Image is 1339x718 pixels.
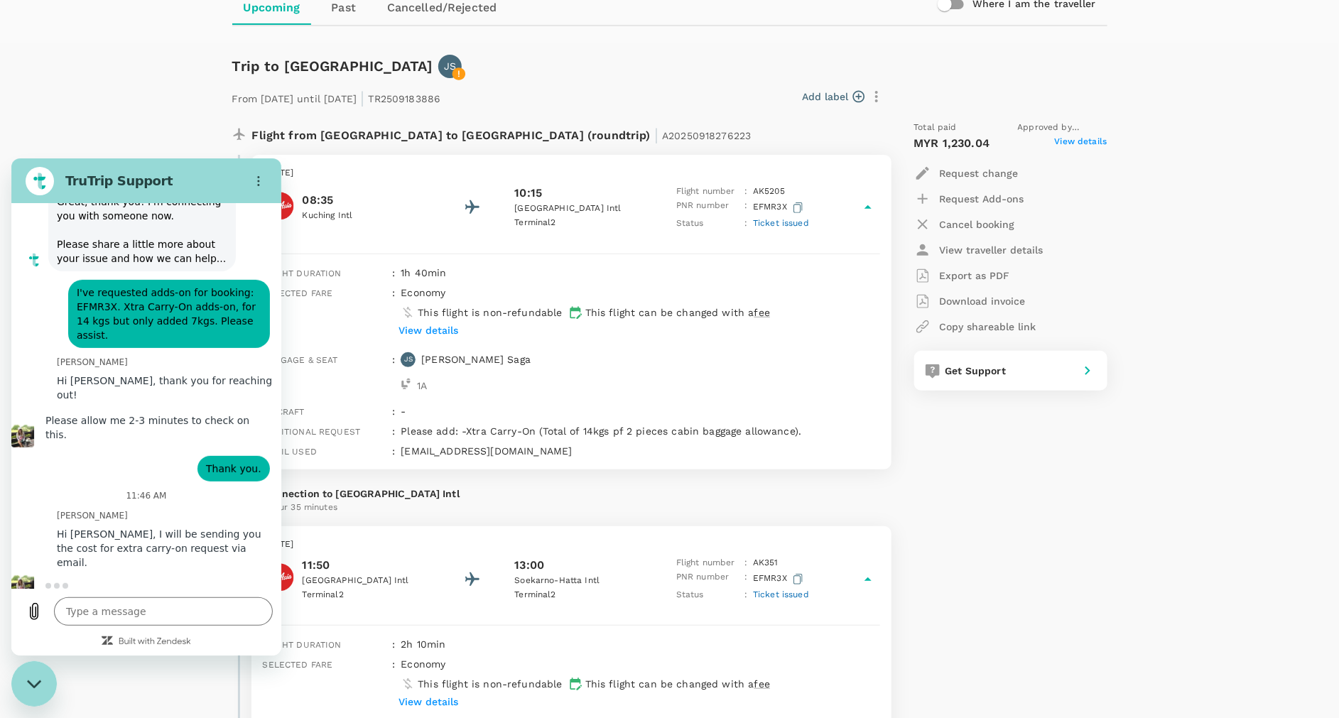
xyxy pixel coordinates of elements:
[386,280,395,347] div: :
[662,130,751,141] span: A20250918276223
[514,574,642,588] p: Soekarno-Hatta Intl
[263,660,333,670] span: Selected fare
[232,84,441,109] p: From [DATE] until [DATE] TR2509183886
[753,199,806,217] p: EFMR3X
[417,379,427,393] p: 1 A
[754,307,770,318] span: fee
[945,365,1007,376] span: Get Support
[303,574,430,588] p: [GEOGRAPHIC_DATA] Intl
[45,198,270,210] p: [PERSON_NAME]
[395,418,879,438] div: Please add: -Xtra Carry-On (Total of 14kgs pf 2 pieces cabin baggage allowance).
[303,588,430,602] p: Terminal 2
[386,260,395,280] div: :
[914,135,990,152] p: MYR 1,230.04
[676,217,739,231] p: Status
[754,678,770,690] span: fee
[266,166,877,180] p: [DATE]
[45,369,261,411] span: Hi [PERSON_NAME], I will be sending you the cost for extra carry-on request via email.
[399,695,458,709] p: View details
[914,212,1015,237] button: Cancel booking
[266,538,877,552] p: [DATE]
[263,501,880,515] p: 1 hour 35 minutes
[753,218,809,228] span: Ticket issued
[940,192,1024,206] p: Request Add-ons
[34,418,57,437] svg: loading
[418,305,562,320] p: This flight is non-refundable
[654,125,658,145] span: |
[401,379,411,389] img: seat-icon
[744,556,747,570] p: :
[940,320,1036,334] p: Copy shareable link
[1055,135,1107,152] span: View details
[940,217,1015,232] p: Cancel booking
[585,305,770,320] p: This flight can be changed with a
[514,216,642,230] p: Terminal 2
[940,166,1019,180] p: Request change
[303,192,430,209] p: 08:35
[744,588,747,602] p: :
[914,121,958,135] span: Total paid
[195,303,250,317] span: Thank you.
[360,88,364,108] span: |
[263,447,318,457] span: Email used
[940,243,1043,257] p: View traveller details
[744,570,747,588] p: :
[514,202,642,216] p: [GEOGRAPHIC_DATA] Intl
[386,651,395,718] div: :
[386,347,395,398] div: :
[45,352,270,363] p: [PERSON_NAME]
[115,332,156,343] p: 11:46 AM
[395,398,879,418] div: -
[514,557,544,574] p: 13:00
[744,199,747,217] p: :
[404,354,413,364] p: JS
[263,427,361,437] span: Additional request
[395,320,462,341] button: View details
[514,588,642,602] p: Terminal 2
[676,588,739,602] p: Status
[421,352,531,366] p: [PERSON_NAME] Saga
[386,418,395,438] div: :
[395,691,462,712] button: View details
[914,314,1036,339] button: Copy shareable link
[9,439,37,467] button: Upload file
[401,266,879,280] p: 1h 40min
[263,268,342,278] span: Flight duration
[744,217,747,231] p: :
[303,557,430,574] p: 11:50
[676,570,739,588] p: PNR number
[914,161,1019,186] button: Request change
[232,55,433,77] h6: Trip to [GEOGRAPHIC_DATA]
[914,263,1010,288] button: Export as PDF
[401,657,445,671] p: economy
[386,631,395,651] div: :
[744,185,747,199] p: :
[45,215,261,244] span: Hi [PERSON_NAME], thank you for reaching out!
[940,268,1010,283] p: Export as PDF
[386,398,395,418] div: :
[444,59,456,73] p: JS
[676,556,739,570] p: Flight number
[34,255,261,283] span: Please allow me 2-3 minutes to check on this.
[11,158,281,656] iframe: Messaging window
[263,407,305,417] span: Aircraft
[676,185,739,199] p: Flight number
[401,285,445,300] p: economy
[11,661,57,707] iframe: Button to launch messaging window, conversation in progress
[303,209,430,223] p: Kuching Intl
[263,640,342,650] span: Flight duration
[263,288,333,298] span: Selected fare
[399,323,458,337] p: View details
[753,589,809,599] span: Ticket issued
[401,444,879,458] p: [EMAIL_ADDRESS][DOMAIN_NAME]
[263,486,880,501] p: Connection to [GEOGRAPHIC_DATA] Intl
[418,677,562,691] p: This flight is non-refundable
[914,237,1043,263] button: View traveller details
[914,288,1026,314] button: Download invoice
[914,186,1024,212] button: Request Add-ons
[514,185,542,202] p: 10:15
